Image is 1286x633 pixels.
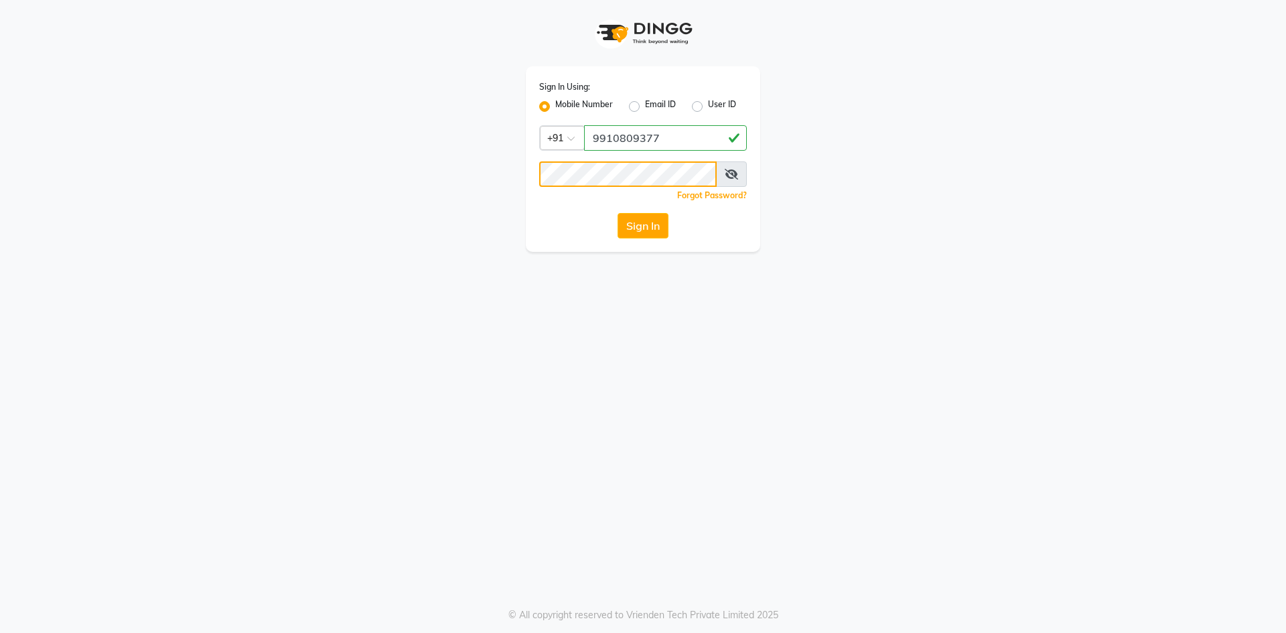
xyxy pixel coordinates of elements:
input: Username [584,125,747,151]
label: Email ID [645,98,676,115]
label: Sign In Using: [539,81,590,93]
img: logo1.svg [589,13,697,53]
input: Username [539,161,717,187]
a: Forgot Password? [677,190,747,200]
button: Sign In [618,213,668,238]
label: User ID [708,98,736,115]
label: Mobile Number [555,98,613,115]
